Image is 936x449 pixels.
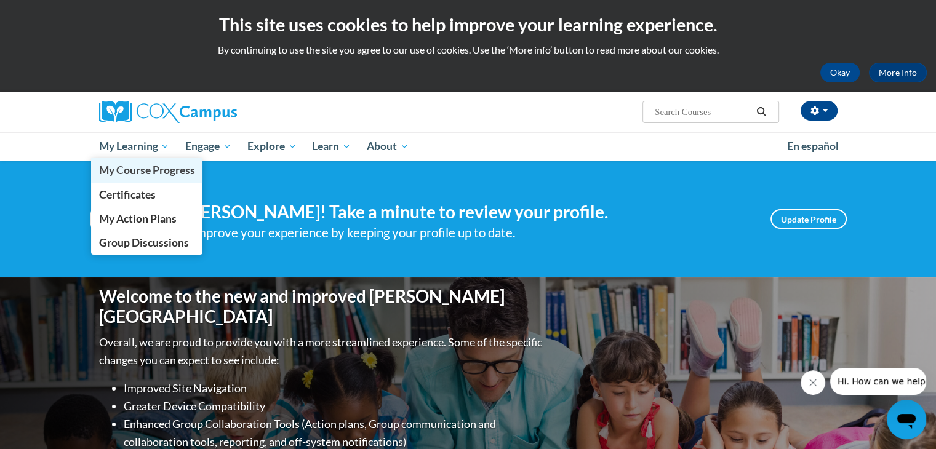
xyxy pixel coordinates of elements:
a: Certificates [91,183,203,207]
div: Main menu [81,132,856,161]
iframe: Message from company [830,368,926,395]
span: Hi. How can we help? [7,9,100,18]
iframe: Button to launch messaging window [887,400,926,439]
div: Help improve your experience by keeping your profile up to date. [164,223,752,243]
span: My Action Plans [98,212,176,225]
a: My Course Progress [91,158,203,182]
button: Search [752,105,770,119]
a: Learn [304,132,359,161]
a: Engage [177,132,239,161]
a: Cox Campus [99,101,333,123]
span: Certificates [98,188,155,201]
li: Greater Device Compatibility [124,397,545,415]
span: Group Discussions [98,236,188,249]
h1: Welcome to the new and improved [PERSON_NAME][GEOGRAPHIC_DATA] [99,286,545,327]
iframe: Close message [801,370,825,395]
button: Okay [820,63,860,82]
button: Account Settings [801,101,838,121]
p: By continuing to use the site you agree to our use of cookies. Use the ‘More info’ button to read... [9,43,927,57]
span: Learn [312,139,351,154]
h4: Hi [PERSON_NAME]! Take a minute to review your profile. [164,202,752,223]
span: My Learning [98,139,169,154]
a: My Learning [91,132,178,161]
span: En español [787,140,839,153]
span: Explore [247,139,297,154]
span: About [367,139,409,154]
h2: This site uses cookies to help improve your learning experience. [9,12,927,37]
a: Update Profile [770,209,847,229]
li: Improved Site Navigation [124,379,545,397]
a: More Info [869,63,927,82]
a: En español [779,133,847,159]
a: About [359,132,417,161]
p: Overall, we are proud to provide you with a more streamlined experience. Some of the specific cha... [99,333,545,369]
span: Engage [185,139,231,154]
a: Explore [239,132,305,161]
a: Group Discussions [91,231,203,255]
img: Profile Image [90,191,145,247]
span: My Course Progress [98,164,194,177]
a: My Action Plans [91,207,203,231]
img: Cox Campus [99,101,237,123]
input: Search Courses [654,105,752,119]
